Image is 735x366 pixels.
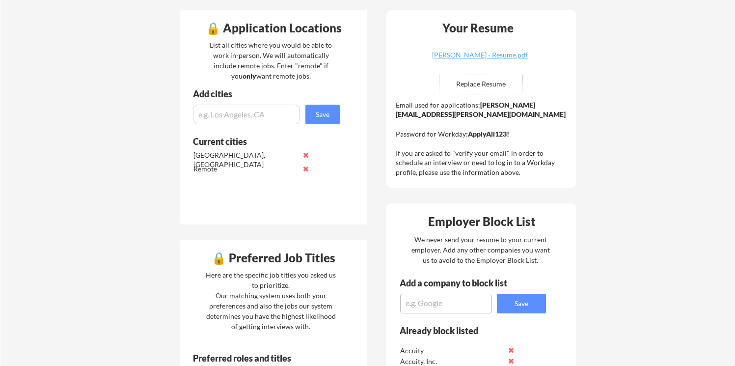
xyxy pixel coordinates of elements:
div: [PERSON_NAME] - Resume.pdf [421,52,538,58]
button: Save [305,105,340,124]
div: List all cities where you would be able to work in-person. We will automatically include remote j... [203,40,338,81]
div: Employer Block List [390,216,573,227]
div: We never send your resume to your current employer. Add any other companies you want us to avoid ... [410,234,550,265]
div: 🔒 Preferred Job Titles [182,252,365,264]
div: Add cities [193,89,342,98]
div: Current cities [193,137,329,146]
strong: [PERSON_NAME][EMAIL_ADDRESS][PERSON_NAME][DOMAIN_NAME] [396,101,566,119]
div: Your Resume [429,22,526,34]
div: Add a company to block list [400,279,522,287]
div: 🔒 Application Locations [182,22,365,34]
div: Email used for applications: Password for Workday: If you are asked to "verify your email" in ord... [396,100,569,177]
div: Here are the specific job titles you asked us to prioritize. Our matching system uses both your p... [203,270,338,332]
strong: only [243,72,256,80]
div: Preferred roles and titles [193,354,327,363]
div: Remote [193,164,297,174]
button: Save [497,294,546,313]
a: [PERSON_NAME] - Resume.pdf [421,52,538,67]
div: Already block listed [400,326,533,335]
div: Accuity [400,346,504,356]
input: e.g. Los Angeles, CA [193,105,300,124]
strong: ApplyAll123! [468,130,509,138]
div: [GEOGRAPHIC_DATA], [GEOGRAPHIC_DATA] [193,150,297,169]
